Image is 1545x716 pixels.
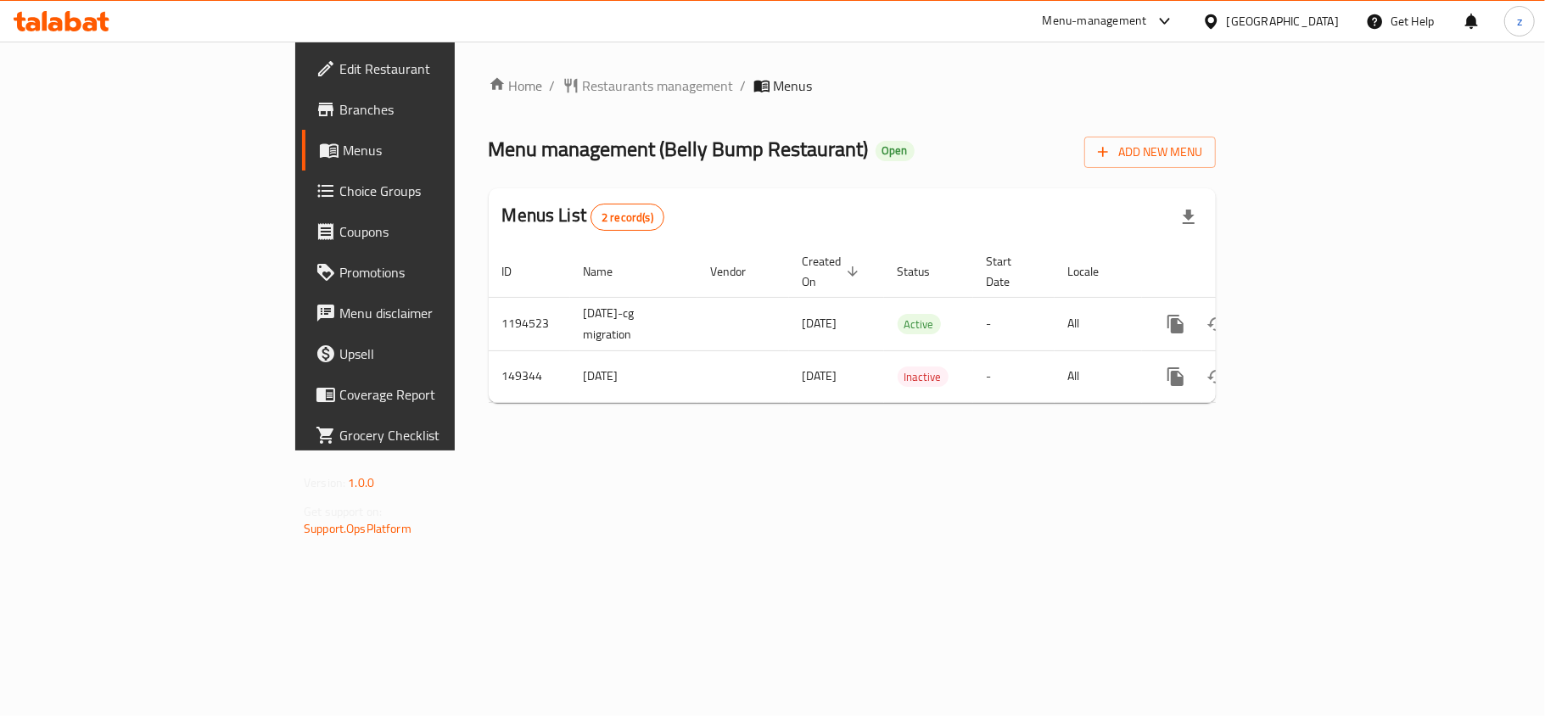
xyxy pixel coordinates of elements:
[302,89,553,130] a: Branches
[876,143,915,158] span: Open
[339,425,540,445] span: Grocery Checklist
[973,350,1055,402] td: -
[876,141,915,161] div: Open
[302,293,553,333] a: Menu disclaimer
[1142,246,1332,298] th: Actions
[741,76,747,96] li: /
[502,203,664,231] h2: Menus List
[302,333,553,374] a: Upsell
[339,59,540,79] span: Edit Restaurant
[502,261,535,282] span: ID
[591,210,663,226] span: 2 record(s)
[339,221,540,242] span: Coupons
[583,76,734,96] span: Restaurants management
[987,251,1034,292] span: Start Date
[302,252,553,293] a: Promotions
[591,204,664,231] div: Total records count
[898,366,949,387] div: Inactive
[1084,137,1216,168] button: Add New Menu
[1098,142,1202,163] span: Add New Menu
[1227,12,1339,31] div: [GEOGRAPHIC_DATA]
[304,517,411,540] a: Support.OpsPlatform
[1156,356,1196,397] button: more
[489,76,1216,96] nav: breadcrumb
[803,365,837,387] span: [DATE]
[339,344,540,364] span: Upsell
[570,297,697,350] td: [DATE]-cg migration
[339,384,540,405] span: Coverage Report
[1156,304,1196,344] button: more
[898,314,941,334] div: Active
[339,303,540,323] span: Menu disclaimer
[570,350,697,402] td: [DATE]
[339,99,540,120] span: Branches
[348,472,374,494] span: 1.0.0
[898,261,953,282] span: Status
[302,48,553,89] a: Edit Restaurant
[973,297,1055,350] td: -
[563,76,734,96] a: Restaurants management
[302,374,553,415] a: Coverage Report
[302,415,553,456] a: Grocery Checklist
[1055,350,1142,402] td: All
[711,261,769,282] span: Vendor
[489,130,869,168] span: Menu management ( Belly Bump Restaurant )
[1068,261,1122,282] span: Locale
[339,181,540,201] span: Choice Groups
[1168,197,1209,238] div: Export file
[343,140,540,160] span: Menus
[302,130,553,171] a: Menus
[774,76,813,96] span: Menus
[803,312,837,334] span: [DATE]
[1196,304,1237,344] button: Change Status
[898,367,949,387] span: Inactive
[898,315,941,334] span: Active
[1517,12,1522,31] span: z
[1055,297,1142,350] td: All
[489,246,1332,403] table: enhanced table
[584,261,635,282] span: Name
[302,171,553,211] a: Choice Groups
[304,501,382,523] span: Get support on:
[304,472,345,494] span: Version:
[339,262,540,282] span: Promotions
[803,251,864,292] span: Created On
[302,211,553,252] a: Coupons
[1196,356,1237,397] button: Change Status
[1043,11,1147,31] div: Menu-management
